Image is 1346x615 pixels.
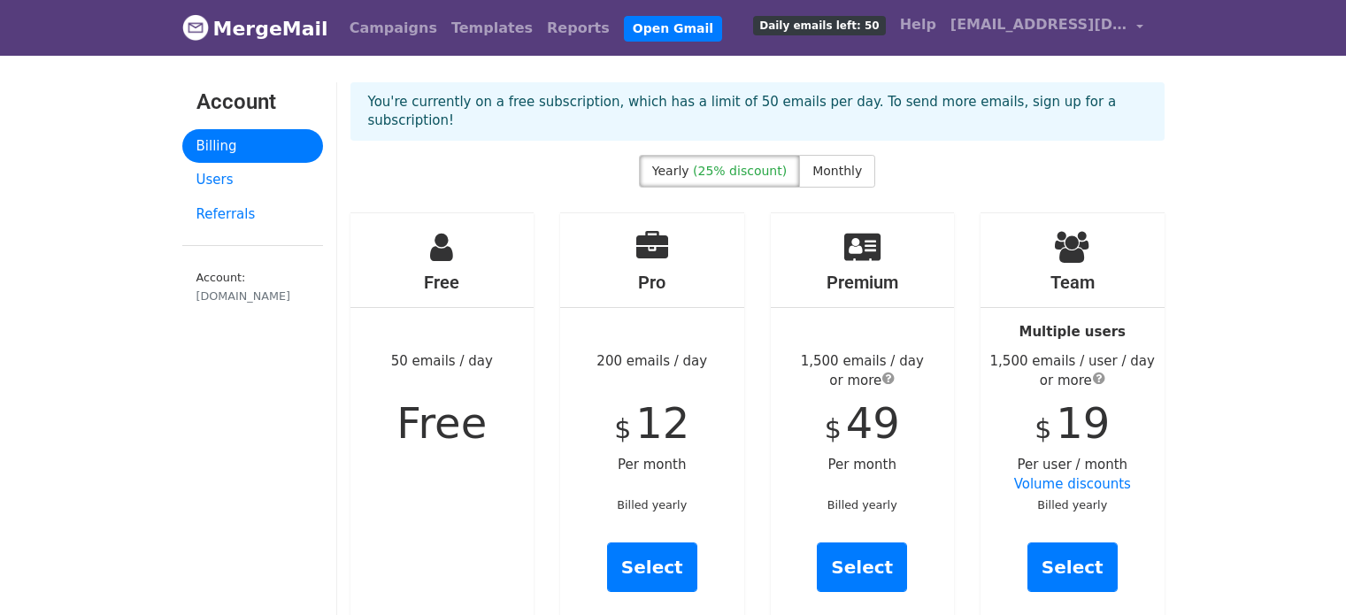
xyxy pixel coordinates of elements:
[614,413,631,444] span: $
[350,272,535,293] h4: Free
[182,163,323,197] a: Users
[825,413,842,444] span: $
[607,542,697,592] a: Select
[943,7,1150,49] a: [EMAIL_ADDRESS][DOMAIN_NAME]
[693,164,787,178] span: (25% discount)
[560,272,744,293] h4: Pro
[950,14,1127,35] span: [EMAIL_ADDRESS][DOMAIN_NAME]
[981,351,1165,391] div: 1,500 emails / user / day or more
[196,288,309,304] div: [DOMAIN_NAME]
[746,7,892,42] a: Daily emails left: 50
[196,271,309,304] small: Account:
[1034,413,1051,444] span: $
[617,498,687,511] small: Billed yearly
[827,498,897,511] small: Billed yearly
[182,14,209,41] img: MergeMail logo
[635,398,689,448] span: 12
[753,16,885,35] span: Daily emails left: 50
[893,7,943,42] a: Help
[1019,324,1126,340] strong: Multiple users
[1056,398,1110,448] span: 19
[981,272,1165,293] h4: Team
[1014,476,1131,492] a: Volume discounts
[182,10,328,47] a: MergeMail
[771,351,955,391] div: 1,500 emails / day or more
[1037,498,1107,511] small: Billed yearly
[444,11,540,46] a: Templates
[624,16,722,42] a: Open Gmail
[1027,542,1118,592] a: Select
[196,89,309,115] h3: Account
[540,11,617,46] a: Reports
[817,542,907,592] a: Select
[812,164,862,178] span: Monthly
[182,197,323,232] a: Referrals
[652,164,689,178] span: Yearly
[771,272,955,293] h4: Premium
[846,398,900,448] span: 49
[396,398,487,448] span: Free
[342,11,444,46] a: Campaigns
[182,129,323,164] a: Billing
[368,93,1147,130] p: You're currently on a free subscription, which has a limit of 50 emails per day. To send more ema...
